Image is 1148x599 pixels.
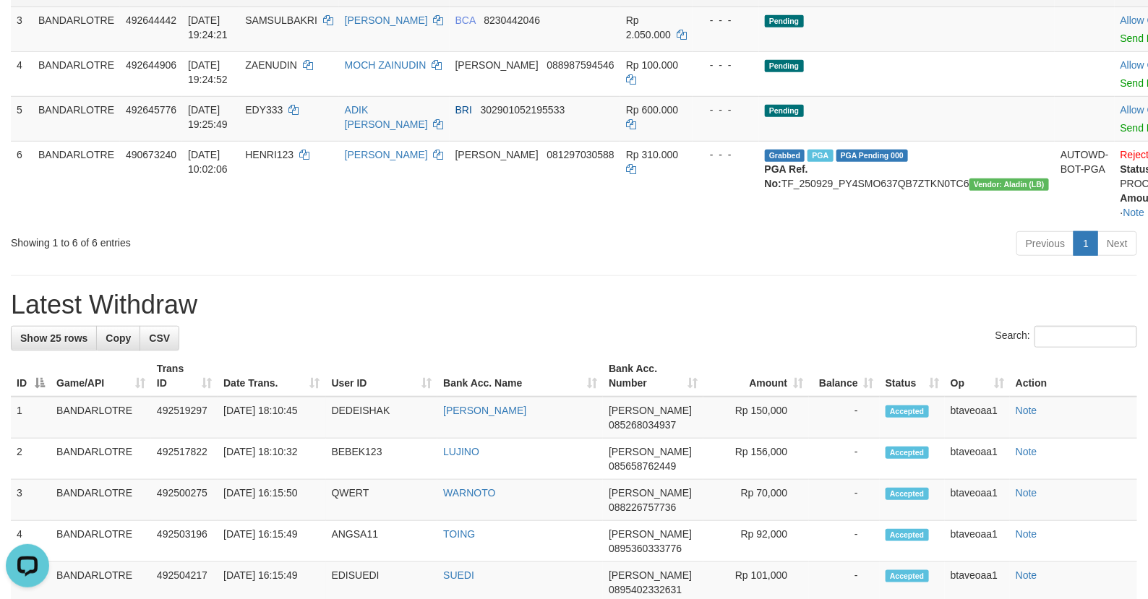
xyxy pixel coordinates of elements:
[484,14,540,26] span: Copy 8230442046 to clipboard
[96,326,140,350] a: Copy
[609,584,682,595] span: Copy 0895402332631 to clipboard
[218,521,325,562] td: [DATE] 16:15:49
[443,569,474,581] a: SUEDI
[603,355,703,397] th: Bank Acc. Number: activate to sort column ascending
[126,149,176,160] span: 490673240
[886,570,929,582] span: Accepted
[809,439,879,480] td: -
[886,405,929,418] span: Accepted
[703,480,809,521] td: Rp 70,000
[703,439,809,480] td: Rp 156,000
[126,14,176,26] span: 492644442
[547,149,614,160] span: Copy 081297030588 to clipboard
[609,405,692,416] span: [PERSON_NAME]
[51,480,151,521] td: BANDARLOTRE
[1016,446,1037,457] a: Note
[945,397,1010,439] td: btaveoaa1
[945,480,1010,521] td: btaveoaa1
[33,7,120,51] td: BANDARLOTRE
[481,104,565,116] span: Copy 302901052195533 to clipboard
[1016,487,1037,499] a: Note
[11,96,33,141] td: 5
[11,355,51,397] th: ID: activate to sort column descending
[140,326,179,350] a: CSV
[345,104,428,130] a: ADIK [PERSON_NAME]
[808,150,833,162] span: Marked by btaveoaa1
[33,141,120,225] td: BANDARLOTRE
[626,149,678,160] span: Rp 310.000
[151,521,218,562] td: 492503196
[626,14,671,40] span: Rp 2.050.000
[698,147,753,162] div: - - -
[20,332,87,344] span: Show 25 rows
[703,397,809,439] td: Rp 150,000
[326,397,438,439] td: DEDEISHAK
[609,543,682,554] span: Copy 0895360333776 to clipboard
[106,332,131,344] span: Copy
[1016,231,1074,256] a: Previous
[945,521,1010,562] td: btaveoaa1
[437,355,603,397] th: Bank Acc. Name: activate to sort column ascending
[1016,569,1037,581] a: Note
[11,290,1137,319] h1: Latest Withdraw
[126,104,176,116] span: 492645776
[1016,405,1037,416] a: Note
[443,446,479,457] a: LUJINO
[886,488,929,500] span: Accepted
[326,521,438,562] td: ANGSA11
[703,355,809,397] th: Amount: activate to sort column ascending
[609,501,676,513] span: Copy 088226757736 to clipboard
[765,105,804,117] span: Pending
[1016,528,1037,540] a: Note
[11,141,33,225] td: 6
[11,439,51,480] td: 2
[609,528,692,540] span: [PERSON_NAME]
[326,439,438,480] td: BEBEK123
[945,439,1010,480] td: btaveoaa1
[443,487,495,499] a: WARNOTO
[765,60,804,72] span: Pending
[188,14,228,40] span: [DATE] 19:24:21
[218,397,325,439] td: [DATE] 18:10:45
[1074,231,1098,256] a: 1
[995,326,1137,348] label: Search:
[698,13,753,27] div: - - -
[245,14,317,26] span: SAMSULBAKRI
[188,149,228,175] span: [DATE] 10:02:06
[945,355,1010,397] th: Op: activate to sort column ascending
[51,521,151,562] td: BANDARLOTRE
[326,355,438,397] th: User ID: activate to sort column ascending
[455,14,476,26] span: BCA
[151,355,218,397] th: Trans ID: activate to sort column ascending
[609,419,676,431] span: Copy 085268034937 to clipboard
[809,521,879,562] td: -
[443,405,526,416] a: [PERSON_NAME]
[765,163,808,189] b: PGA Ref. No:
[626,104,678,116] span: Rp 600.000
[809,480,879,521] td: -
[33,96,120,141] td: BANDARLOTRE
[1097,231,1137,256] a: Next
[326,480,438,521] td: QWERT
[11,397,51,439] td: 1
[188,59,228,85] span: [DATE] 19:24:52
[151,397,218,439] td: 492519297
[609,446,692,457] span: [PERSON_NAME]
[11,480,51,521] td: 3
[455,149,539,160] span: [PERSON_NAME]
[765,150,805,162] span: Grabbed
[11,230,468,250] div: Showing 1 to 6 of 6 entries
[703,521,809,562] td: Rp 92,000
[151,480,218,521] td: 492500275
[11,521,51,562] td: 4
[626,59,678,71] span: Rp 100.000
[11,7,33,51] td: 3
[1055,141,1115,225] td: AUTOWD-BOT-PGA
[455,104,472,116] span: BRI
[1035,326,1137,348] input: Search:
[188,104,228,130] span: [DATE] 19:25:49
[126,59,176,71] span: 492644906
[245,59,297,71] span: ZAENUDIN
[218,355,325,397] th: Date Trans.: activate to sort column ascending
[809,355,879,397] th: Balance: activate to sort column ascending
